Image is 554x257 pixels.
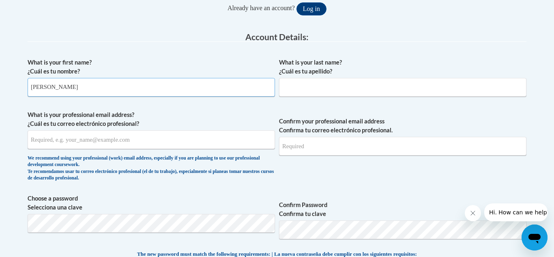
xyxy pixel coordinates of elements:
[522,225,548,251] iframe: Button to launch messaging window
[465,205,481,221] iframe: Close message
[28,110,275,128] label: What is your professional email address? ¿Cuál es tu correo electrónico profesional?
[245,32,309,42] span: Account Details:
[296,2,326,15] button: Log in
[28,58,275,76] label: What is your first name? ¿Cuál es tu nombre?
[279,58,526,76] label: What is your last name? ¿Cuál es tu apellido?
[279,137,526,155] input: Required
[28,130,275,149] input: Metadata input
[28,155,275,182] div: We recommend using your professional (work) email address, especially if you are planning to use ...
[279,117,526,135] label: Confirm your professional email address Confirma tu correo electrónico profesional.
[28,78,275,97] input: Metadata input
[484,203,548,221] iframe: Message from company
[28,194,275,212] label: Choose a password Selecciona una clave
[228,4,295,11] span: Already have an account?
[5,6,66,12] span: Hi. How can we help?
[279,78,526,97] input: Metadata input
[279,201,526,218] label: Confirm Password Confirma tu clave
